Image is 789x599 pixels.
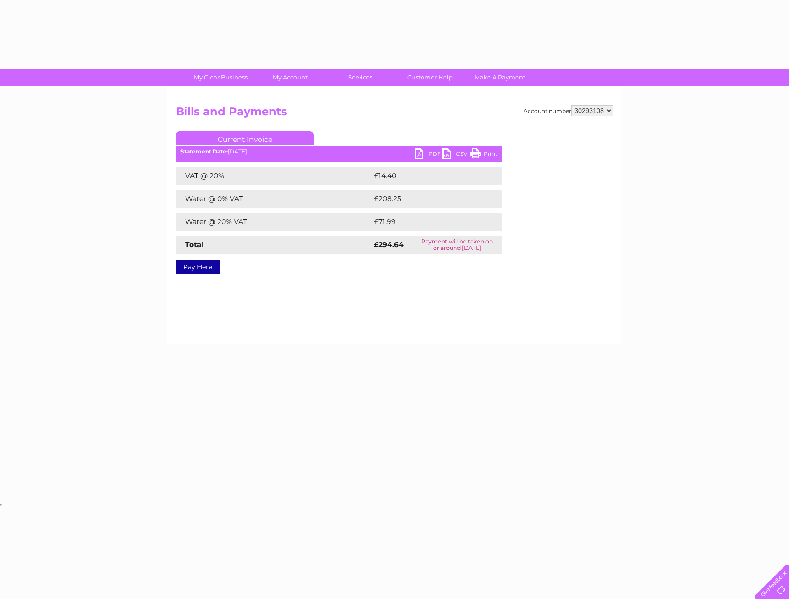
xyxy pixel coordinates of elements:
a: CSV [442,148,470,162]
h2: Bills and Payments [176,105,613,123]
td: £208.25 [372,190,486,208]
div: Account number [524,105,613,116]
a: Print [470,148,497,162]
a: Services [322,69,398,86]
strong: Total [185,240,204,249]
td: £14.40 [372,167,483,185]
a: Current Invoice [176,131,314,145]
a: PDF [415,148,442,162]
a: Customer Help [392,69,468,86]
a: Pay Here [176,260,220,274]
a: Make A Payment [462,69,538,86]
td: Payment will be taken on or around [DATE] [412,236,502,254]
a: My Account [253,69,328,86]
td: VAT @ 20% [176,167,372,185]
b: Statement Date: [180,148,228,155]
td: £71.99 [372,213,483,231]
strong: £294.64 [374,240,404,249]
td: Water @ 20% VAT [176,213,372,231]
a: My Clear Business [183,69,259,86]
div: [DATE] [176,148,502,155]
td: Water @ 0% VAT [176,190,372,208]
